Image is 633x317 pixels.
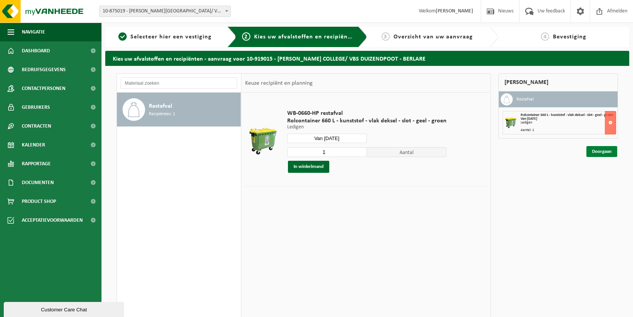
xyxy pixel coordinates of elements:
span: Acceptatievoorwaarden [22,211,83,230]
p: Ledigen [287,125,447,130]
span: Bevestiging [553,34,586,40]
span: 2 [242,32,250,41]
div: [PERSON_NAME] [498,73,618,91]
div: Ledigen [521,121,616,125]
span: Restafval [149,102,172,111]
h3: Restafval [516,93,534,105]
a: 1Selecteer hier een vestiging [109,32,221,41]
span: Dashboard [22,41,50,60]
h2: Kies uw afvalstoffen en recipiënten - aanvraag voor 10-919015 - [PERSON_NAME] COLLEGE/ VBS DUIZEN... [105,51,629,66]
span: Navigatie [22,23,45,41]
iframe: chat widget [4,300,126,317]
span: Overzicht van uw aanvraag [394,34,473,40]
div: Aantal: 1 [521,128,616,132]
span: 10-875019 - OSCAR ROMERO COLLEGE/ VBS DUIZENDPOOT - BERLARE [100,6,230,17]
strong: [PERSON_NAME] [436,8,473,14]
input: Materiaal zoeken [121,78,237,89]
span: Contracten [22,117,51,136]
span: Kalender [22,136,45,154]
span: 3 [382,32,390,41]
span: Kies uw afvalstoffen en recipiënten [254,34,357,40]
span: Product Shop [22,192,56,211]
span: Recipiënten: 1 [149,111,175,118]
span: Bedrijfsgegevens [22,60,66,79]
span: Rolcontainer 660 L - kunststof - vlak deksel - slot - geel - groen [287,117,447,125]
a: Doorgaan [586,146,617,157]
span: Documenten [22,173,54,192]
div: Keuze recipiënt en planning [241,74,316,93]
span: Rolcontainer 660 L - kunststof - vlak deksel - slot - geel - groen [521,113,613,117]
button: Restafval Recipiënten: 1 [117,93,241,126]
span: Aantal [367,147,447,157]
span: WB-0660-HP restafval [287,110,447,117]
span: Gebruikers [22,98,50,117]
span: Contactpersonen [22,79,65,98]
span: 4 [541,32,549,41]
button: In winkelmand [288,161,329,173]
span: 10-875019 - OSCAR ROMERO COLLEGE/ VBS DUIZENDPOOT - BERLARE [99,6,231,17]
input: Selecteer datum [287,134,367,143]
strong: Van [DATE] [521,117,537,121]
span: Rapportage [22,154,51,173]
span: 1 [118,32,127,41]
span: Selecteer hier een vestiging [130,34,212,40]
